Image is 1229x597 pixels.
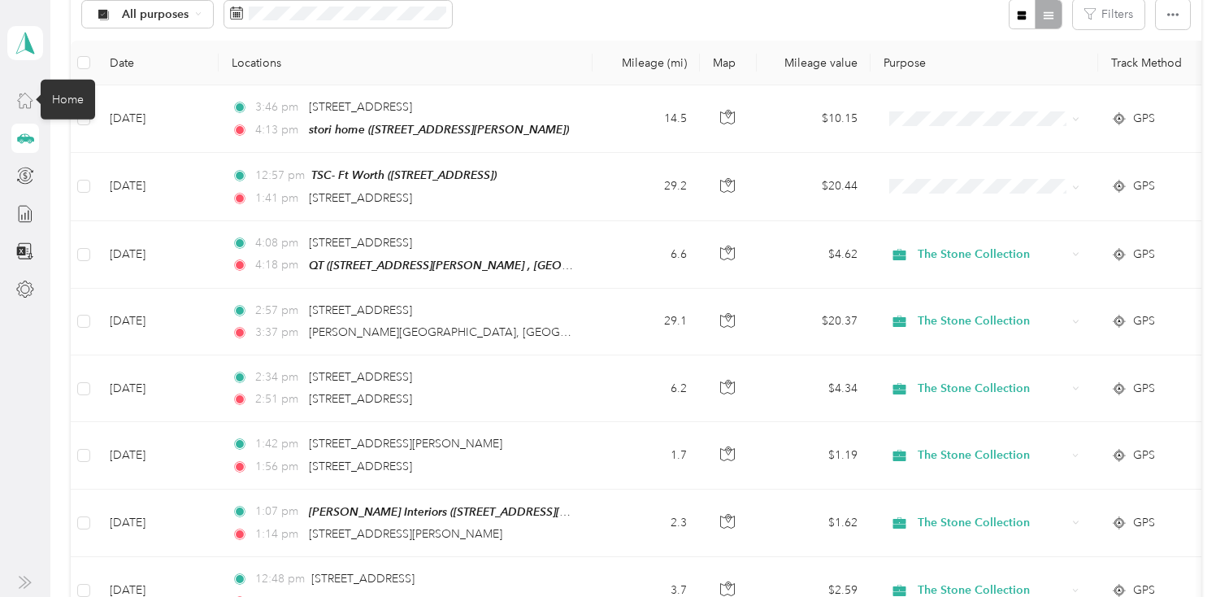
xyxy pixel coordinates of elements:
span: 4:08 pm [255,234,302,252]
td: 6.2 [593,355,700,422]
td: $20.37 [757,289,871,355]
span: [STREET_ADDRESS] [309,370,412,384]
td: $1.19 [757,422,871,489]
span: stori home ([STREET_ADDRESS][PERSON_NAME]) [309,123,569,136]
span: 1:56 pm [255,458,302,476]
span: 1:07 pm [255,503,302,521]
td: [DATE] [97,490,219,557]
div: Home [41,79,95,119]
td: 14.5 [593,85,700,153]
span: The Stone Collection [918,312,1066,330]
td: $4.34 [757,355,871,422]
span: GPS [1133,246,1155,264]
td: 2.3 [593,490,700,557]
span: The Stone Collection [918,514,1066,532]
td: [DATE] [97,289,219,355]
span: 3:37 pm [255,324,302,342]
td: [DATE] [97,422,219,489]
th: Date [97,41,219,85]
span: GPS [1133,447,1155,464]
span: GPS [1133,312,1155,330]
td: [DATE] [97,153,219,220]
span: 2:51 pm [255,390,302,408]
span: The Stone Collection [918,380,1066,398]
span: [STREET_ADDRESS] [311,572,415,586]
th: Track Method [1098,41,1212,85]
th: Map [700,41,757,85]
span: GPS [1133,177,1155,195]
td: 6.6 [593,221,700,289]
td: 29.1 [593,289,700,355]
span: [STREET_ADDRESS] [309,392,412,406]
iframe: Everlance-gr Chat Button Frame [1138,506,1229,597]
span: [STREET_ADDRESS] [309,100,412,114]
span: 3:46 pm [255,98,302,116]
th: Purpose [871,41,1098,85]
span: 4:13 pm [255,121,302,139]
span: 2:34 pm [255,368,302,386]
span: TSC- Ft Worth ([STREET_ADDRESS]) [311,168,497,181]
td: [DATE] [97,355,219,422]
span: [PERSON_NAME][GEOGRAPHIC_DATA], [GEOGRAPHIC_DATA], [GEOGRAPHIC_DATA] [309,325,763,339]
span: [STREET_ADDRESS] [309,460,412,473]
span: GPS [1133,380,1155,398]
span: [PERSON_NAME] Interiors ([STREET_ADDRESS][US_STATE]) [309,505,616,519]
td: [DATE] [97,221,219,289]
span: 12:57 pm [255,167,305,185]
span: 2:57 pm [255,302,302,320]
td: 29.2 [593,153,700,220]
span: GPS [1133,514,1155,532]
span: 12:48 pm [255,570,305,588]
span: All purposes [122,9,189,20]
span: 1:41 pm [255,190,302,207]
td: $4.62 [757,221,871,289]
th: Locations [219,41,593,85]
td: 1.7 [593,422,700,489]
span: 1:14 pm [255,525,302,543]
span: 1:42 pm [255,435,302,453]
th: Mileage (mi) [593,41,700,85]
td: $10.15 [757,85,871,153]
th: Mileage value [757,41,871,85]
span: [STREET_ADDRESS][PERSON_NAME] [309,527,502,541]
span: [STREET_ADDRESS] [309,303,412,317]
td: $20.44 [757,153,871,220]
span: 4:18 pm [255,256,302,274]
span: [STREET_ADDRESS][PERSON_NAME] [309,437,502,451]
span: The Stone Collection [918,447,1066,464]
td: [DATE] [97,85,219,153]
span: The Stone Collection [918,246,1066,264]
span: QT ([STREET_ADDRESS][PERSON_NAME] , [GEOGRAPHIC_DATA], [GEOGRAPHIC_DATA]) [309,259,771,272]
span: GPS [1133,110,1155,128]
td: $1.62 [757,490,871,557]
span: [STREET_ADDRESS] [309,236,412,250]
span: [STREET_ADDRESS] [309,191,412,205]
